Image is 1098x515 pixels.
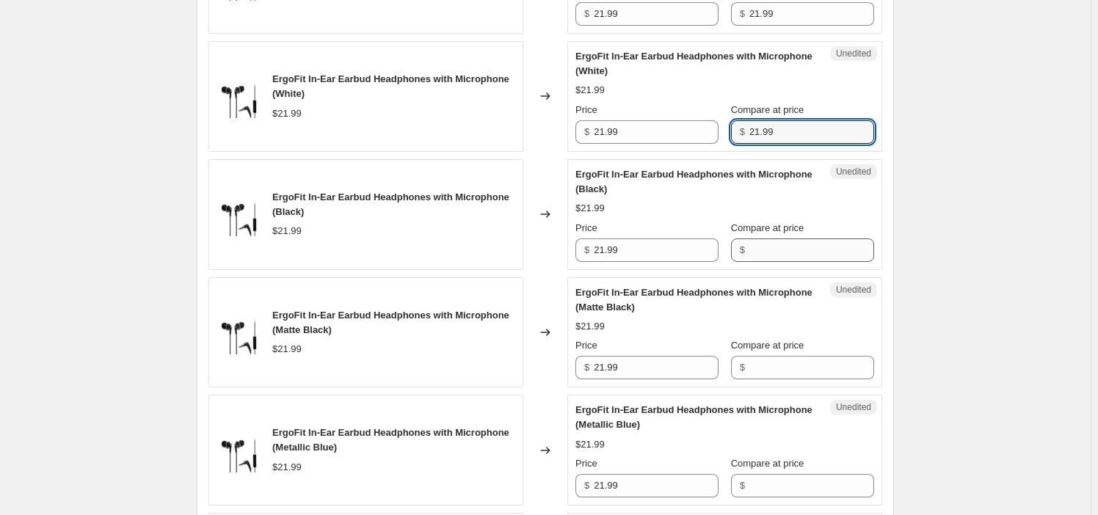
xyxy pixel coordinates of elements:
[272,460,302,475] div: $21.99
[272,106,302,121] div: $21.99
[575,340,597,351] span: Price
[272,73,509,99] span: ErgoFit In-Ear Earbud Headphones with Microphone (White)
[217,192,261,236] img: 23-0091_HEA_shopPana_maincarousel_2048x2048_RP-TCM125-K_80x.jpg
[575,222,597,233] span: Price
[575,51,812,76] span: ErgoFit In-Ear Earbud Headphones with Microphone (White)
[575,319,605,334] div: $21.99
[575,404,812,430] span: ErgoFit In-Ear Earbud Headphones with Microphone (Metallic Blue)
[575,458,597,469] span: Price
[731,340,804,351] span: Compare at price
[272,342,302,357] div: $21.99
[584,480,589,491] span: $
[575,287,812,313] span: ErgoFit In-Ear Earbud Headphones with Microphone (Matte Black)
[272,427,509,453] span: ErgoFit In-Ear Earbud Headphones with Microphone (Metallic Blue)
[217,310,261,354] img: 23-0091_HEA_shopPana_maincarousel_2048x2048_RP-TCM125-K_80x.jpg
[740,362,745,373] span: $
[584,244,589,255] span: $
[575,437,605,452] div: $21.99
[740,126,745,137] span: $
[731,458,804,469] span: Compare at price
[731,104,804,115] span: Compare at price
[575,201,605,216] div: $21.99
[584,362,589,373] span: $
[836,166,871,178] span: Unedited
[836,284,871,296] span: Unedited
[217,74,261,118] img: 23-0091_HEA_shopPana_maincarousel_2048x2048_RP-TCM125-K_80x.jpg
[272,224,302,238] div: $21.99
[731,222,804,233] span: Compare at price
[217,428,261,472] img: 23-0091_HEA_shopPana_maincarousel_2048x2048_RP-TCM125-K_80x.jpg
[740,8,745,19] span: $
[836,48,871,59] span: Unedited
[584,8,589,19] span: $
[575,104,597,115] span: Price
[740,244,745,255] span: $
[740,480,745,491] span: $
[584,126,589,137] span: $
[272,191,509,217] span: ErgoFit In-Ear Earbud Headphones with Microphone (Black)
[575,83,605,98] div: $21.99
[272,310,509,335] span: ErgoFit In-Ear Earbud Headphones with Microphone (Matte Black)
[575,169,812,194] span: ErgoFit In-Ear Earbud Headphones with Microphone (Black)
[836,401,871,413] span: Unedited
